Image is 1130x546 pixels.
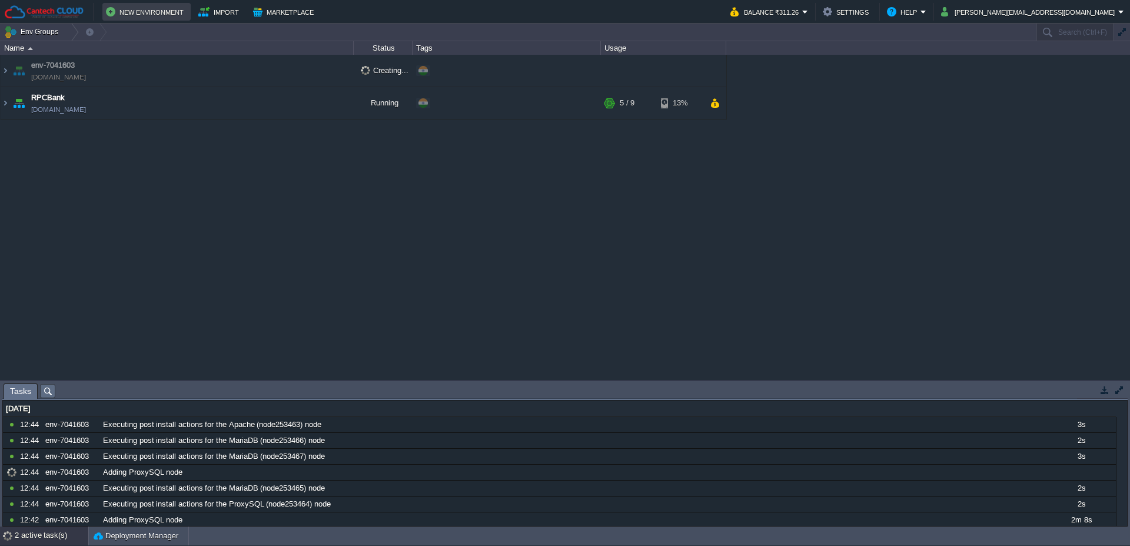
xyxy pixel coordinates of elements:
[1053,449,1109,464] div: 3s
[20,481,41,496] div: 12:44
[42,497,99,512] div: env-7041603
[20,449,41,464] div: 12:44
[42,512,99,528] div: env-7041603
[103,467,182,478] span: Adding ProxySQL node
[4,24,62,40] button: Env Groups
[31,59,75,71] a: env-7041603
[1053,481,1109,496] div: 2s
[20,417,41,432] div: 12:44
[31,92,65,104] a: RPCBank
[1053,433,1109,448] div: 2s
[103,499,331,509] span: Executing post install actions for the ProxySQL (node253464) node
[94,530,178,542] button: Deployment Manager
[887,5,920,19] button: Help
[413,41,600,55] div: Tags
[354,41,412,55] div: Status
[11,87,27,119] img: AMDAwAAAACH5BAEAAAAALAAAAAABAAEAAAICRAEAOw==
[31,71,86,83] span: [DOMAIN_NAME]
[42,433,99,448] div: env-7041603
[823,5,872,19] button: Settings
[103,515,182,525] span: Adding ProxySQL node
[11,55,27,87] img: AMDAwAAAACH5BAEAAAAALAAAAAABAAEAAAICRAEAOw==
[4,5,84,19] img: Cantech Cloud
[1053,417,1109,432] div: 3s
[1,87,10,119] img: AMDAwAAAACH5BAEAAAAALAAAAAABAAEAAAICRAEAOw==
[198,5,242,19] button: Import
[20,465,41,480] div: 12:44
[103,435,325,446] span: Executing post install actions for the MariaDB (node253466) node
[661,87,699,119] div: 13%
[42,481,99,496] div: env-7041603
[15,527,88,545] div: 2 active task(s)
[28,47,33,50] img: AMDAwAAAACH5BAEAAAAALAAAAAABAAEAAAICRAEAOw==
[941,5,1118,19] button: [PERSON_NAME][EMAIL_ADDRESS][DOMAIN_NAME]
[20,512,41,528] div: 12:42
[20,433,41,448] div: 12:44
[42,449,99,464] div: env-7041603
[1053,497,1109,512] div: 2s
[42,465,99,480] div: env-7041603
[620,87,634,119] div: 5 / 9
[253,5,317,19] button: Marketplace
[1053,512,1109,528] div: 2m 8s
[106,5,187,19] button: New Environment
[361,66,408,75] span: Creating...
[354,87,413,119] div: Running
[103,419,321,430] span: Executing post install actions for the Apache (node253463) node
[3,401,1116,416] div: [DATE]
[601,41,726,55] div: Usage
[103,483,325,494] span: Executing post install actions for the MariaDB (node253465) node
[1,55,10,87] img: AMDAwAAAACH5BAEAAAAALAAAAAABAAEAAAICRAEAOw==
[20,497,41,512] div: 12:44
[1,41,353,55] div: Name
[10,384,31,399] span: Tasks
[103,451,325,462] span: Executing post install actions for the MariaDB (node253467) node
[42,417,99,432] div: env-7041603
[730,5,802,19] button: Balance ₹311.26
[31,104,86,115] a: [DOMAIN_NAME]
